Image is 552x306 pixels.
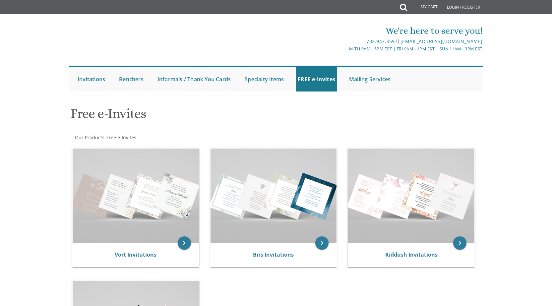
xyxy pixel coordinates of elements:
[400,38,483,44] a: [EMAIL_ADDRESS][DOMAIN_NAME]
[69,134,276,141] div: :
[74,134,104,141] a: Our Products
[315,236,329,250] a: keyboard_arrow_right
[385,251,438,258] a: Kiddush Invitations
[347,67,392,92] a: Mailing Services
[406,1,442,14] a: My Cart
[115,251,156,258] a: Vort Invitations
[76,67,107,92] a: Invitations
[243,67,285,92] a: Specialty Items
[156,67,232,92] a: Informals / Thank You Cards
[348,149,474,243] img: Kiddush Invitations
[178,236,191,250] a: keyboard_arrow_right
[253,251,294,258] a: Bris Invitations
[208,24,483,37] div: We're here to serve you!
[211,149,337,243] img: Bris Invitations
[71,106,341,126] h1: Free e-Invites
[453,236,466,250] a: keyboard_arrow_right
[106,134,136,141] a: Free e-Invites
[208,37,483,45] div: |
[73,149,199,243] img: Vort Invitations
[296,67,337,92] a: FREE e-Invites
[366,38,398,44] a: 732.947.3597
[117,67,145,92] a: Benchers
[208,45,483,52] div: M-Th 9am - 5pm EST | Fri 9am - 1pm EST | Sun 11am - 3pm EST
